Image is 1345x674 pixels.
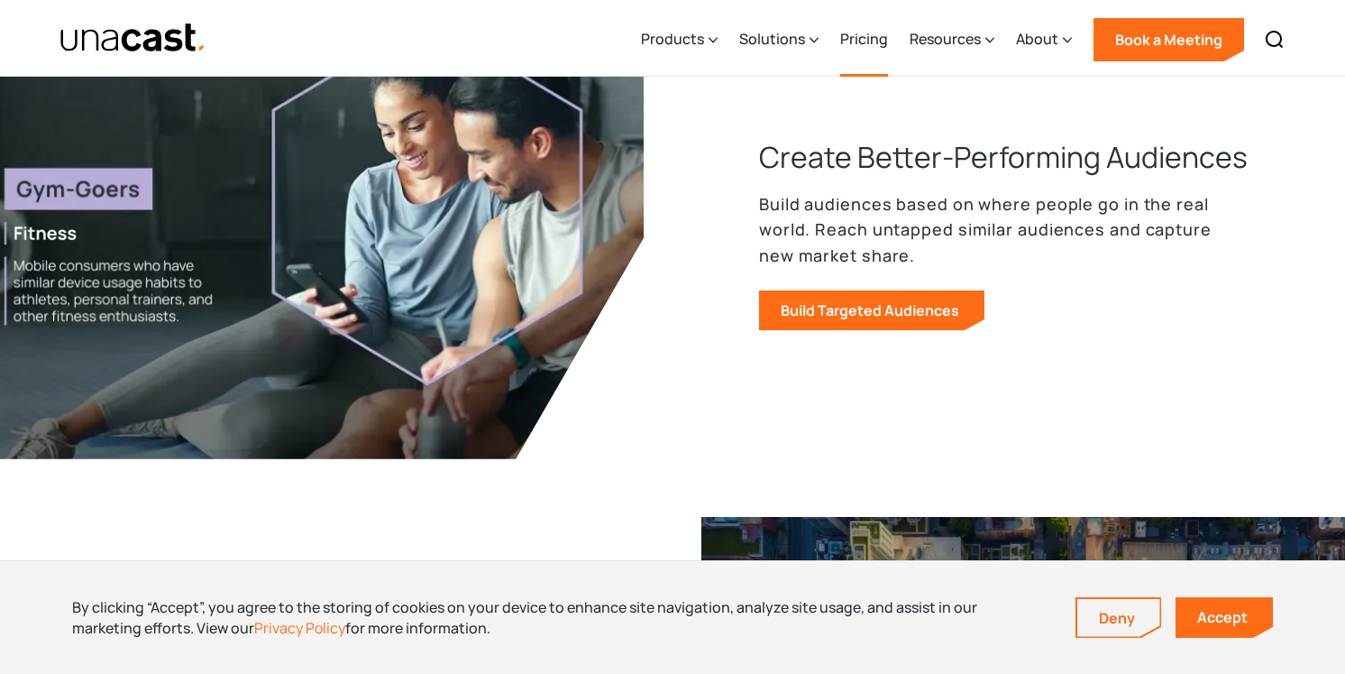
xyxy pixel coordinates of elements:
[1016,3,1072,77] div: About
[1077,599,1160,637] a: Deny
[59,23,206,54] a: home
[1016,28,1058,50] div: About
[739,28,805,50] div: Solutions
[1176,597,1273,638] a: Accept
[641,28,704,50] div: Products
[739,3,819,77] div: Solutions
[910,28,981,50] div: Resources
[910,3,994,77] div: Resources
[641,3,718,77] div: Products
[72,597,1048,638] div: By clicking “Accept”, you agree to the storing of cookies on your device to enhance site navigati...
[759,191,1249,269] p: Build audiences based on where people go in the real world. Reach untapped similar audiences and ...
[1093,18,1244,61] a: Book a Meeting
[59,23,206,54] img: Unacast text logo
[759,137,1248,177] h3: Create Better-Performing Audiences
[254,618,345,638] a: Privacy Policy
[840,3,888,77] a: Pricing
[759,291,984,330] a: Build Targeted Audiences
[1264,29,1286,51] img: Search icon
